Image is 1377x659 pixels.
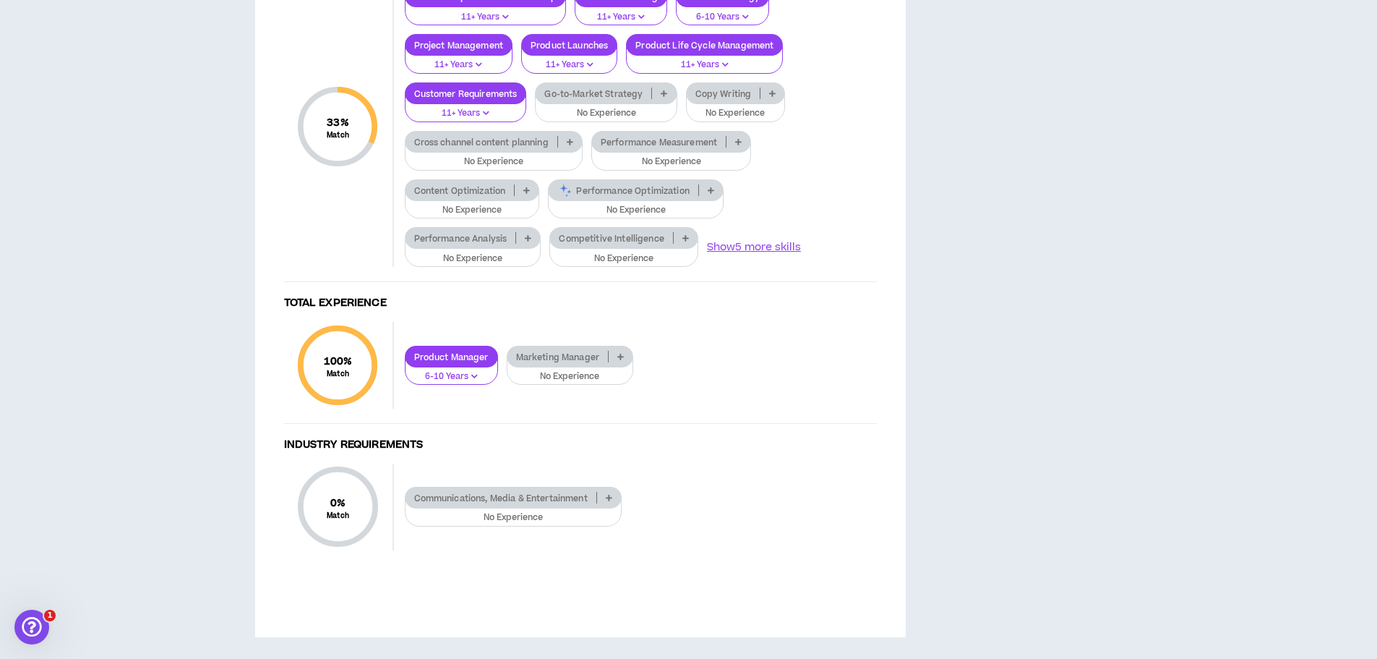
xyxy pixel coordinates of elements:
[284,297,877,310] h4: Total Experience
[405,143,583,171] button: No Experience
[591,143,751,171] button: No Experience
[687,88,760,99] p: Copy Writing
[531,59,608,72] p: 11+ Years
[23,401,103,410] div: Gabriella • 3h ago
[601,156,742,169] p: No Experience
[14,610,49,645] iframe: Intercom live chat
[535,95,677,122] button: No Experience
[52,26,278,171] div: OK I have many years of Event Project Manager. I have contracts and social media page to prove th...
[12,443,277,468] textarea: Message…
[550,233,672,244] p: Competitive Intelligence
[254,6,280,32] div: Close
[41,8,64,31] div: Profile image for Gabriella
[522,40,617,51] p: Product Launches
[544,107,667,120] p: No Experience
[12,26,278,182] div: Keeya says…
[12,425,278,502] div: Keeya says…
[327,511,349,521] small: Match
[414,156,573,169] p: No Experience
[284,438,877,452] h4: Industry Requirements
[405,95,527,122] button: 11+ Years
[549,185,698,196] p: Performance Optimization
[414,107,518,120] p: 11+ Years
[92,474,103,485] button: Start recording
[69,474,80,485] button: Gif picker
[324,369,353,379] small: Match
[9,6,37,33] button: go back
[52,425,278,485] div: I uploaded my resume and added my business name I use for event management and graphic designer
[406,352,497,362] p: Product Manager
[405,240,541,268] button: No Experience
[592,137,726,148] p: Performance Measurement
[686,95,786,122] button: No Experience
[44,610,56,621] span: 1
[405,46,513,74] button: 11+ Years
[549,240,698,268] button: No Experience
[64,433,266,476] div: I uploaded my resume and added my business name I use for event management and graphic designer
[406,185,515,196] p: Content Optimization
[548,192,724,219] button: No Experience
[507,352,608,362] p: Marketing Manager
[248,468,271,491] button: Send a message…
[507,358,634,386] button: No Experience
[406,40,512,51] p: Project Management
[406,137,557,148] p: Cross channel content planning
[46,474,57,485] button: Emoji picker
[557,204,714,217] p: No Experience
[406,233,516,244] p: Performance Analysis
[226,6,254,33] button: Home
[324,354,353,369] span: 100 %
[327,130,349,140] small: Match
[64,35,266,162] div: OK I have many years of Event Project Manager. I have contracts and social media page to prove th...
[584,11,658,24] p: 11+ Years
[685,11,760,24] p: 6-10 Years
[414,59,504,72] p: 11+ Years
[12,182,237,398] div: Hi [PERSON_NAME], thanks for your note. Based on the resume we have, your expertise appears to be...
[414,511,612,524] p: No Experience
[405,192,540,219] button: No Experience
[405,499,622,527] button: No Experience
[406,493,596,503] p: Communications, Media & Entertainment
[626,46,783,74] button: 11+ Years
[536,88,651,99] p: Go-to-Market Strategy
[521,46,617,74] button: 11+ Years
[22,474,34,485] button: Upload attachment
[414,370,489,383] p: 6-10 Years
[70,7,121,18] h1: Gabriella
[707,239,801,255] button: Show5 more skills
[414,204,531,217] p: No Experience
[327,496,349,511] span: 0 %
[70,18,134,33] p: Active 3h ago
[327,115,349,130] span: 33 %
[12,182,278,424] div: Gabriella says…
[23,191,226,389] div: Hi [PERSON_NAME], thanks for your note. Based on the resume we have, your expertise appears to be...
[516,370,625,383] p: No Experience
[405,358,498,386] button: 6-10 Years
[414,11,557,24] p: 11+ Years
[406,88,526,99] p: Customer Requirements
[635,59,773,72] p: 11+ Years
[695,107,776,120] p: No Experience
[559,252,689,265] p: No Experience
[627,40,782,51] p: Product Life Cycle Management
[414,252,532,265] p: No Experience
